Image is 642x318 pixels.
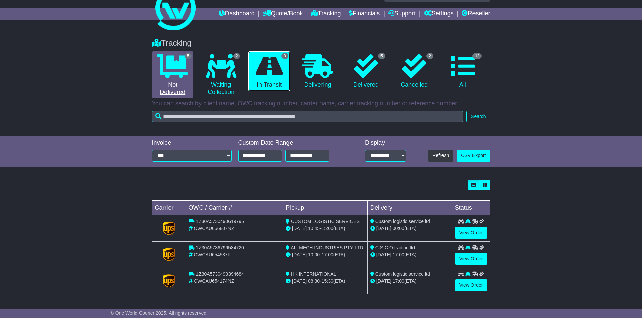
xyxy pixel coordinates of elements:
img: GetCarrierServiceLogo [163,248,175,261]
span: OWCAU654174NZ [194,278,234,284]
span: [DATE] [376,252,391,257]
span: 1Z30A5730490619795 [196,219,244,224]
span: 1Z30A5730493394684 [196,271,244,277]
div: Display [365,139,406,147]
a: 3 In Transit [248,51,290,91]
img: GetCarrierServiceLogo [163,222,175,235]
a: Dashboard [219,8,255,20]
span: 2 [426,53,433,59]
a: Quote/Book [263,8,303,20]
a: CSV Export [457,150,490,162]
a: View Order [455,227,487,239]
a: Tracking [311,8,341,20]
span: 15:00 [322,226,333,231]
span: CUSTOM LOGISTIC SERVICES [291,219,360,224]
span: 3 [281,53,288,59]
div: (ETA) [370,251,449,258]
span: 10:00 [308,252,320,257]
a: 5 Not Delivered [152,51,193,98]
a: Delivering [297,51,338,91]
span: 08:30 [308,278,320,284]
img: GetCarrierServiceLogo [163,274,175,288]
div: - (ETA) [286,251,365,258]
button: Search [466,111,490,122]
a: Reseller [462,8,490,20]
span: 12 [472,53,482,59]
a: 2 Cancelled [394,51,435,91]
span: [DATE] [292,252,307,257]
span: 5 [378,53,385,59]
td: Pickup [283,201,368,215]
span: 2 [233,53,240,59]
td: Carrier [152,201,186,215]
span: 1Z30A5736796584720 [196,245,244,250]
td: Status [452,201,490,215]
span: 10:45 [308,226,320,231]
span: ALLMECH INDUSTRIES PTY LTD [291,245,363,250]
td: Delivery [367,201,452,215]
a: View Order [455,279,487,291]
a: 5 Delivered [345,51,387,91]
span: 15:30 [322,278,333,284]
span: 17:00 [393,252,404,257]
div: - (ETA) [286,225,365,232]
span: [DATE] [376,226,391,231]
div: (ETA) [370,278,449,285]
div: (ETA) [370,225,449,232]
span: [DATE] [376,278,391,284]
span: 5 [185,53,192,59]
span: 17:00 [393,278,404,284]
a: 2 Waiting Collection [200,51,242,98]
span: HK INTERNATIONAL [291,271,336,277]
a: 12 All [442,51,483,91]
span: 00:00 [393,226,404,231]
span: OWCAU656807NZ [194,226,234,231]
div: - (ETA) [286,278,365,285]
span: Custom logistic service ltd [375,271,430,277]
p: You can search by client name, OWC tracking number, carrier name, carrier tracking number or refe... [152,100,490,107]
span: 17:00 [322,252,333,257]
td: OWC / Carrier # [186,201,283,215]
button: Refresh [428,150,453,162]
a: Support [388,8,416,20]
a: Financials [349,8,380,20]
span: © One World Courier 2025. All rights reserved. [111,310,208,316]
div: Invoice [152,139,232,147]
span: [DATE] [292,278,307,284]
span: Custom logistic service ltd [375,219,430,224]
span: OWCAU654537IL [194,252,232,257]
span: [DATE] [292,226,307,231]
div: Tracking [149,38,494,48]
span: C.S.C.O trading ltd [375,245,415,250]
a: View Order [455,253,487,265]
a: Settings [424,8,454,20]
div: Custom Date Range [238,139,346,147]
